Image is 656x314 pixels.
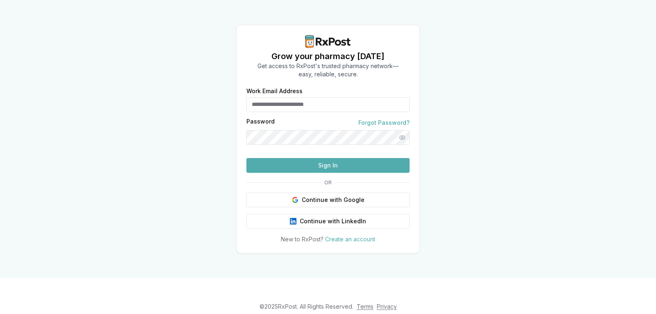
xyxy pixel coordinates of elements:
a: Terms [357,303,374,310]
p: Get access to RxPost's trusted pharmacy network— easy, reliable, secure. [257,62,399,78]
button: Continue with Google [246,193,410,207]
button: Sign In [246,158,410,173]
a: Create an account [325,236,375,243]
img: LinkedIn [290,218,296,225]
img: Google [292,197,298,203]
span: New to RxPost? [281,236,323,243]
label: Password [246,119,275,127]
button: Show password [395,130,410,145]
button: Continue with LinkedIn [246,214,410,229]
a: Privacy [377,303,397,310]
h1: Grow your pharmacy [DATE] [257,50,399,62]
label: Work Email Address [246,88,410,94]
a: Forgot Password? [358,119,410,127]
span: OR [321,179,335,186]
img: RxPost Logo [302,35,354,48]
